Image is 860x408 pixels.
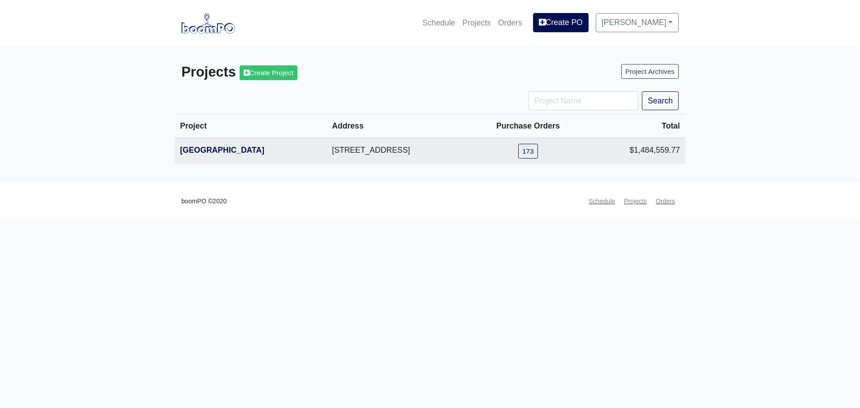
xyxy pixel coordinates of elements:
[588,138,685,164] td: $1,484,559.77
[469,114,587,138] th: Purchase Orders
[533,13,589,32] a: Create PO
[240,65,297,80] a: Create Project
[588,114,685,138] th: Total
[180,146,264,155] a: [GEOGRAPHIC_DATA]
[528,91,638,110] input: Project Name
[621,64,679,79] a: Project Archives
[652,193,679,210] a: Orders
[494,13,526,33] a: Orders
[175,114,327,138] th: Project
[327,114,469,138] th: Address
[459,13,494,33] a: Projects
[642,91,679,110] button: Search
[181,13,235,33] img: boomPO
[585,193,619,210] a: Schedule
[419,13,459,33] a: Schedule
[596,13,679,32] a: [PERSON_NAME]
[327,138,469,164] td: [STREET_ADDRESS]
[181,64,423,81] h3: Projects
[181,196,227,206] small: boomPO ©2020
[620,193,650,210] a: Projects
[518,144,538,159] a: 173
